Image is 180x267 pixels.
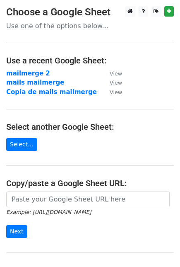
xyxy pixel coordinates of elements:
a: View [101,70,122,77]
p: Use one of the options below... [6,22,174,30]
a: mailmerge 2 [6,70,50,77]
a: Copia de mails mailmerge [6,88,97,96]
small: View [110,70,122,77]
h4: Copy/paste a Google Sheet URL: [6,178,174,188]
a: View [101,79,122,86]
small: Example: [URL][DOMAIN_NAME] [6,209,91,215]
input: Next [6,225,27,238]
h4: Select another Google Sheet: [6,122,174,132]
a: View [101,88,122,96]
a: Select... [6,138,37,151]
small: View [110,89,122,95]
input: Paste your Google Sheet URL here [6,192,170,207]
h4: Use a recent Google Sheet: [6,56,174,66]
small: View [110,80,122,86]
h3: Choose a Google Sheet [6,6,174,18]
a: mails mailmerge [6,79,64,86]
